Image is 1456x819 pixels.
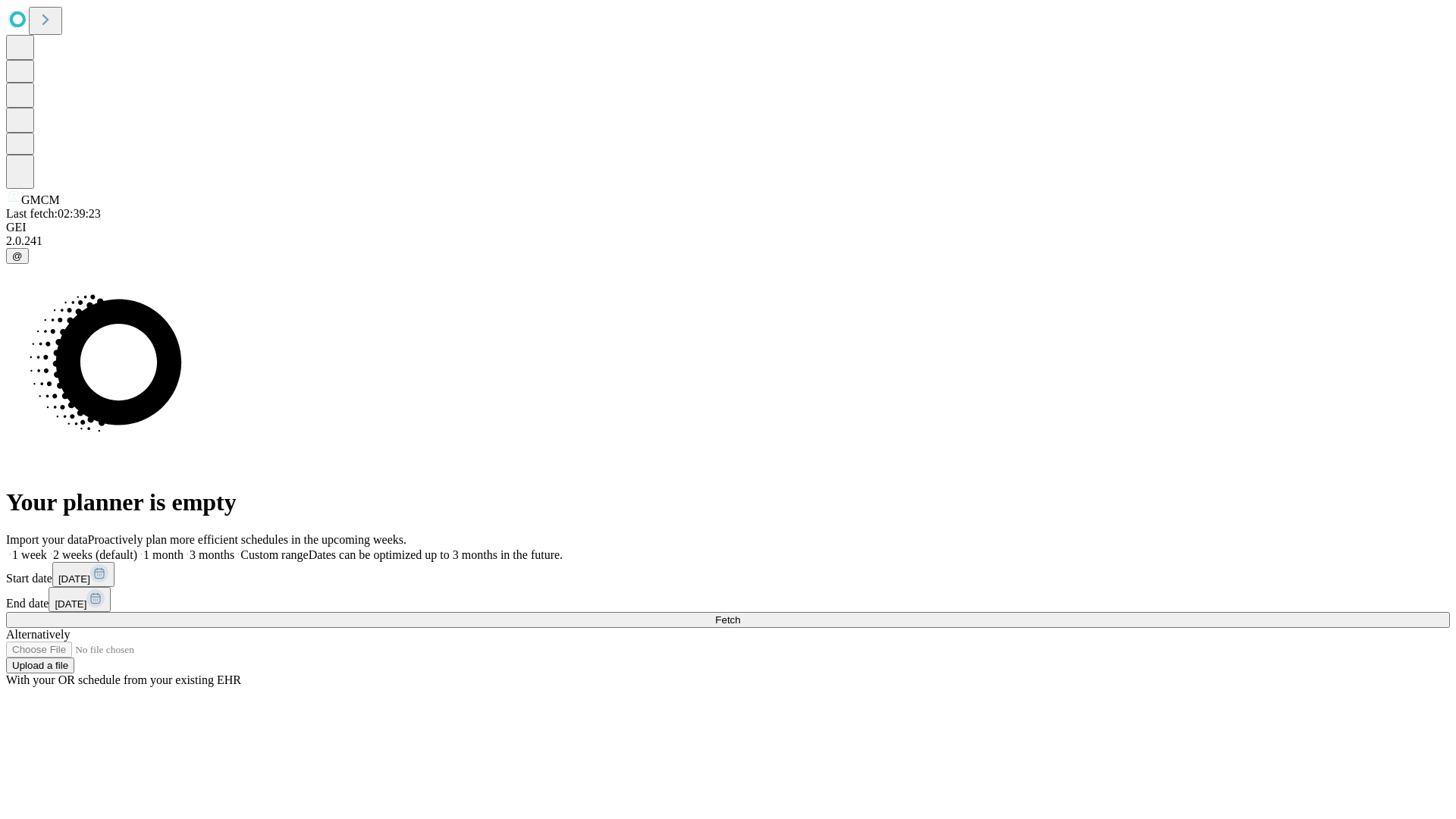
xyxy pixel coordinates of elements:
[143,548,184,561] span: 1 month
[6,673,241,686] span: With your OR schedule from your existing EHR
[6,207,101,220] span: Last fetch: 02:39:23
[6,587,1450,612] div: End date
[12,548,47,561] span: 1 week
[6,221,1450,234] div: GEI
[309,548,563,561] span: Dates can be optimized up to 3 months in the future.
[6,628,70,641] span: Alternatively
[6,612,1450,628] button: Fetch
[6,533,88,546] span: Import your data
[715,614,740,626] span: Fetch
[6,562,1450,587] div: Start date
[6,248,29,264] button: @
[58,573,90,585] span: [DATE]
[12,250,23,262] span: @
[6,234,1450,248] div: 2.0.241
[240,548,308,561] span: Custom range
[21,193,60,206] span: GMCM
[49,587,111,612] button: [DATE]
[55,598,86,610] span: [DATE]
[88,533,406,546] span: Proactively plan more efficient schedules in the upcoming weeks.
[53,548,137,561] span: 2 weeks (default)
[52,562,115,587] button: [DATE]
[6,488,1450,516] h1: Your planner is empty
[6,657,74,673] button: Upload a file
[190,548,234,561] span: 3 months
